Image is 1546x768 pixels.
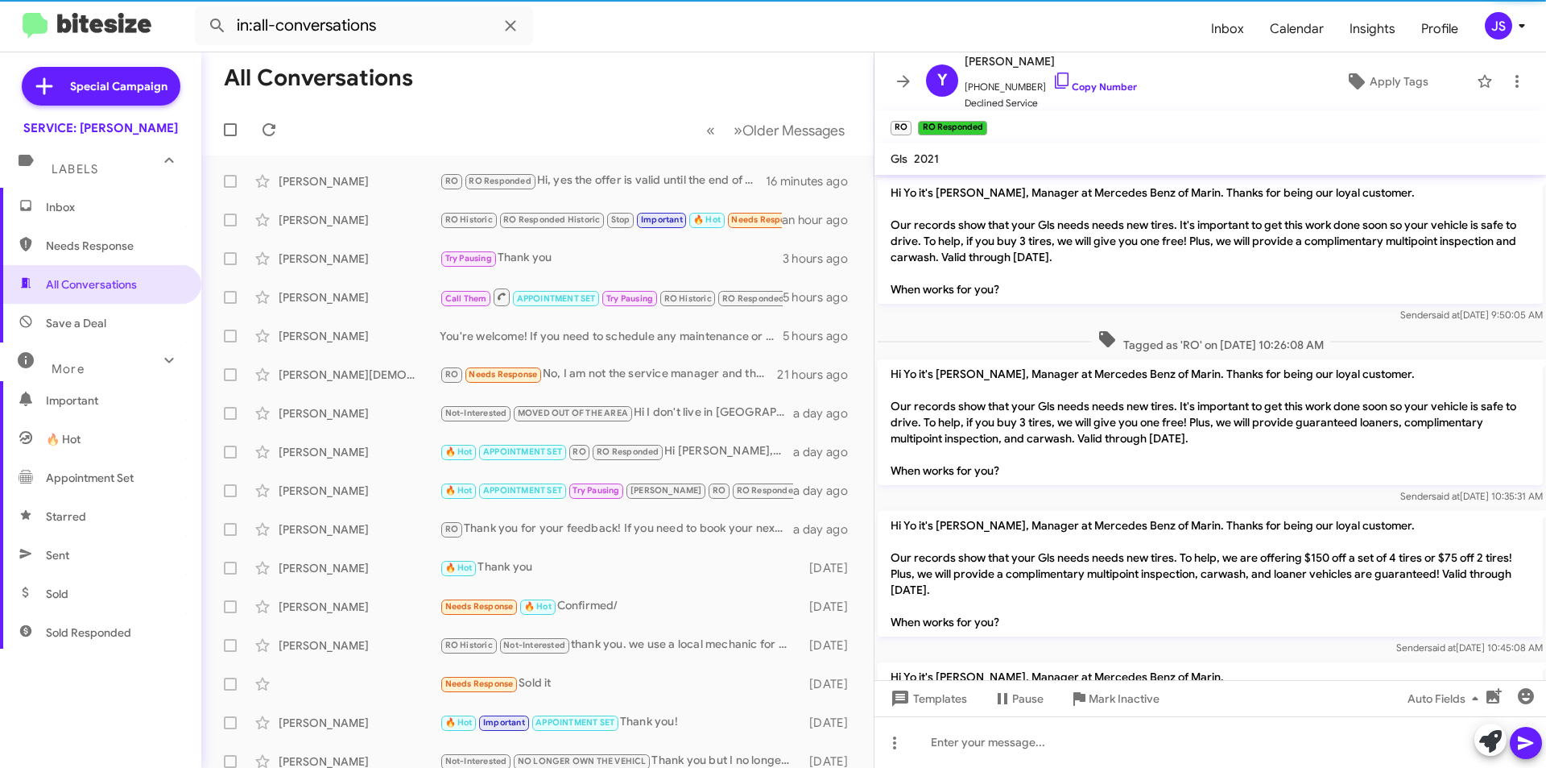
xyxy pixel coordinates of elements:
[742,122,845,139] span: Older Messages
[279,599,440,615] div: [PERSON_NAME]
[469,176,531,186] span: RO Responded
[279,637,440,654] div: [PERSON_NAME]
[782,212,861,228] div: an hour ago
[1400,490,1543,502] span: Sender [DATE] 10:35:31 AM
[1428,641,1456,654] span: said at
[469,369,537,380] span: Needs Response
[46,276,137,293] span: All Conversations
[279,521,440,538] div: [PERSON_NAME]
[440,404,793,422] div: Hi I don't live in [GEOGRAPHIC_DATA] anymore
[918,121,986,135] small: RO Responded
[46,238,183,254] span: Needs Response
[46,392,183,409] span: Important
[1408,684,1485,713] span: Auto Fields
[518,408,628,418] span: MOVED OUT OF THE AREA
[1400,309,1543,321] span: Sender [DATE] 9:50:05 AM
[706,120,715,140] span: «
[445,485,473,496] span: 🔥 Hot
[445,756,507,766] span: Not-Interested
[518,756,647,766] span: NO LONGER OWN THE VEHICL
[1012,684,1044,713] span: Pause
[279,367,440,383] div: [PERSON_NAME][DEMOGRAPHIC_DATA]
[1408,6,1471,52] a: Profile
[224,65,413,91] h1: All Conversations
[722,293,819,304] span: RO Responded Historic
[445,563,473,573] span: 🔥 Hot
[440,636,801,654] div: thank you. we use a local mechanic for maintenance. it's much easier for us.
[279,715,440,731] div: [PERSON_NAME]
[445,176,458,186] span: RO
[440,365,777,384] div: No, I am not the service manager and the service guy named [PERSON_NAME] were so inconsiderate an...
[693,214,721,225] span: 🔥 Hot
[793,444,861,460] div: a day ago
[46,199,183,215] span: Inbox
[737,485,799,496] span: RO Responded
[440,558,801,577] div: Thank you
[801,637,861,654] div: [DATE]
[503,640,565,650] span: Not-Interested
[524,601,552,612] span: 🔥 Hot
[535,717,614,728] span: APPOINTMENT SET
[445,214,493,225] span: RO Historic
[793,483,861,499] div: a day ago
[440,287,783,307] div: Absolutely, when works best for you to come drop it off? We have time slots [DATE] and [DATE].
[46,547,69,563] span: Sent
[440,597,801,616] div: Confirmed/
[445,717,473,728] span: 🔥 Hot
[1056,684,1172,713] button: Mark Inactive
[445,293,487,304] span: Call Them
[1395,684,1498,713] button: Auto Fields
[874,684,980,713] button: Templates
[731,214,800,225] span: Needs Response
[46,586,68,602] span: Sold
[965,95,1137,111] span: Declined Service
[46,470,134,486] span: Appointment Set
[793,405,861,421] div: a day ago
[887,684,967,713] span: Templates
[573,446,585,457] span: RO
[793,521,861,538] div: a day ago
[440,210,782,229] div: Liked “Thank you again for your understanding and for continuing to work with us. We value your l...
[801,715,861,731] div: [DATE]
[980,684,1056,713] button: Pause
[891,121,911,135] small: RO
[503,214,600,225] span: RO Responded Historic
[1337,6,1408,52] a: Insights
[606,293,653,304] span: Try Pausing
[783,328,861,344] div: 5 hours ago
[483,446,562,457] span: APPOINTMENT SET
[440,172,766,190] div: Hi, yes the offer is valid until the end of October. Can I schedule an appointment for you?
[445,369,458,380] span: RO
[46,625,131,641] span: Sold Responded
[914,152,939,166] span: 2021
[965,52,1137,71] span: [PERSON_NAME]
[46,431,81,447] span: 🔥 Hot
[1257,6,1337,52] a: Calendar
[724,114,854,147] button: Next
[23,120,178,136] div: SERVICE: [PERSON_NAME]
[611,214,630,225] span: Stop
[440,520,793,538] div: Thank you for your feedback! If you need to book your next service or have any questions, just le...
[279,251,440,267] div: [PERSON_NAME]
[801,676,861,692] div: [DATE]
[713,485,725,496] span: RO
[801,599,861,615] div: [DATE]
[1370,67,1428,96] span: Apply Tags
[697,114,854,147] nav: Page navigation example
[279,405,440,421] div: [PERSON_NAME]
[777,367,861,383] div: 21 hours ago
[1089,684,1159,713] span: Mark Inactive
[52,362,85,376] span: More
[440,713,801,732] div: Thank you!
[46,509,86,525] span: Starred
[52,162,98,176] span: Labels
[445,524,458,534] span: RO
[440,481,793,500] div: You're welcome! Feel free to reach out anytime you need assistance. Have a great day!
[878,178,1543,304] p: Hi Yo it's [PERSON_NAME], Manager at Mercedes Benz of Marin. Thanks for being our loyal customer....
[891,152,907,166] span: Gls
[1432,490,1460,502] span: said at
[1198,6,1257,52] a: Inbox
[279,560,440,576] div: [PERSON_NAME]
